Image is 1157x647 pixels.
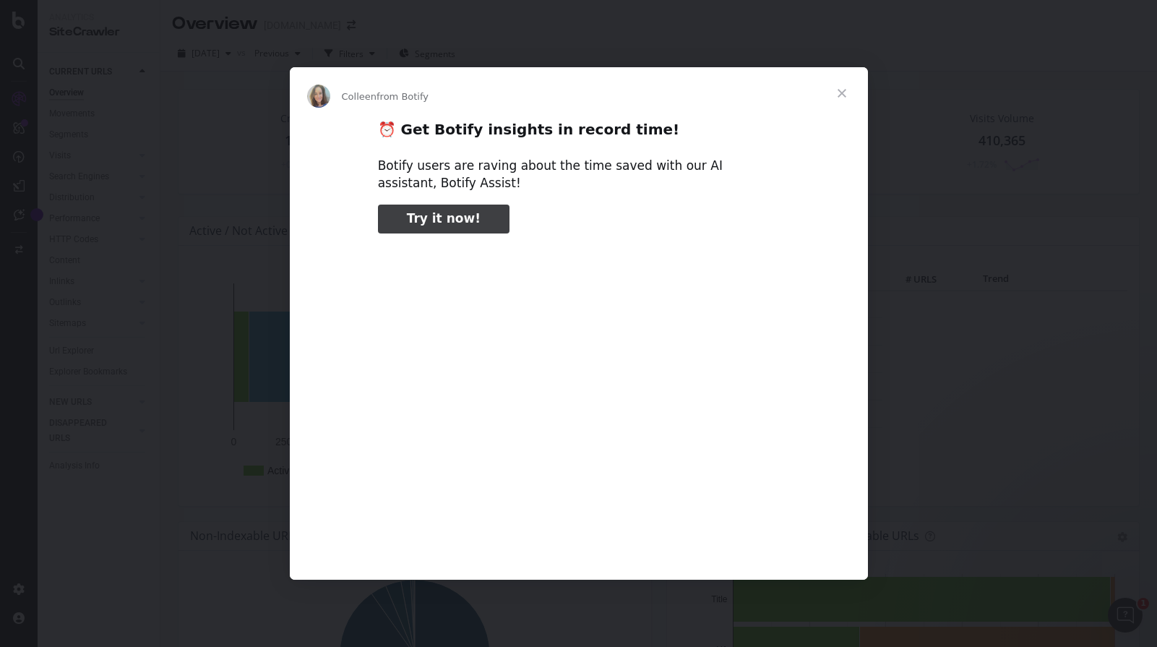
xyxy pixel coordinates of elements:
[378,158,780,192] div: Botify users are raving about the time saved with our AI assistant, Botify Assist!
[342,91,377,102] span: Colleen
[278,246,880,547] video: Play video
[407,211,481,226] span: Try it now!
[816,67,868,119] span: Close
[378,120,780,147] h2: ⏰ Get Botify insights in record time!
[307,85,330,108] img: Profile image for Colleen
[378,205,509,233] a: Try it now!
[377,91,429,102] span: from Botify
